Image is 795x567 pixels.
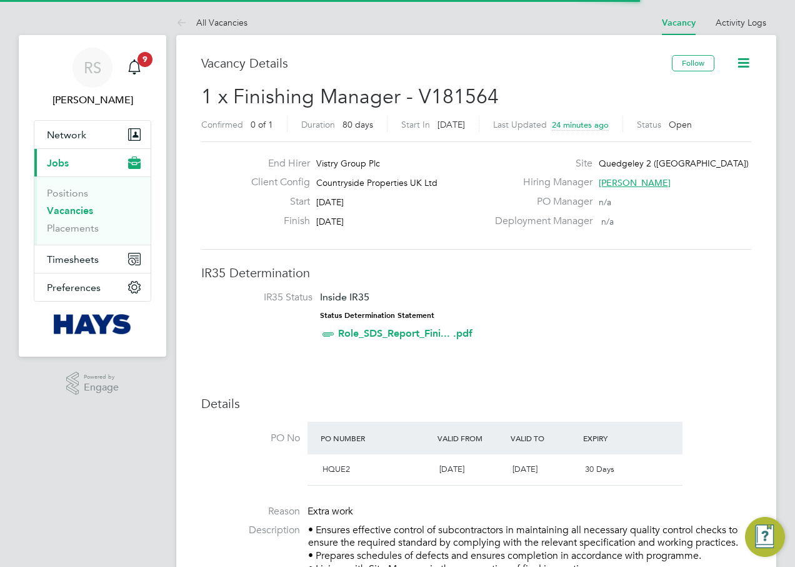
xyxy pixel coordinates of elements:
span: Richard Spear [34,93,151,108]
span: Preferences [47,282,101,294]
a: Role_SDS_Report_Fini... .pdf [338,327,472,339]
button: Timesheets [34,245,151,273]
span: Jobs [47,157,69,169]
span: Engage [84,382,119,393]
a: 9 [122,48,147,88]
button: Preferences [34,273,151,301]
a: All Vacancies [176,17,247,28]
label: Status [637,119,661,130]
div: Valid From [434,427,507,449]
label: Reason [201,505,300,518]
span: Inside IR35 [320,291,369,303]
span: Extra work [307,505,353,518]
strong: Status Determination Statement [320,311,434,320]
a: Go to home page [34,314,151,334]
span: Quedgeley 2 ([GEOGRAPHIC_DATA]) [599,158,749,169]
span: 30 Days [585,464,614,474]
label: Description [201,524,300,537]
span: [DATE] [316,216,344,227]
a: Vacancies [47,205,93,217]
span: 1 x Finishing Manager - V181564 [201,84,499,109]
a: Powered byEngage [66,372,119,396]
label: IR35 Status [214,291,312,304]
img: hays-logo-retina.png [54,314,132,334]
span: HQUE2 [322,464,350,474]
span: 9 [137,52,152,67]
span: Countryside Properties UK Ltd [316,177,437,188]
label: Start [241,195,310,208]
label: End Hirer [241,157,310,170]
button: Jobs [34,149,151,176]
span: Open [669,119,692,130]
div: Jobs [34,176,151,245]
label: Duration [301,119,335,130]
span: Timesheets [47,253,99,265]
span: 24 minutes ago [552,120,609,130]
label: PO No [201,432,300,445]
span: RS [84,59,101,76]
label: Finish [241,215,310,228]
div: Expiry [580,427,653,449]
h3: Vacancy Details [201,55,672,71]
a: Activity Logs [716,17,766,28]
a: Vacancy [662,18,696,28]
a: Placements [47,222,99,234]
span: n/a [601,216,614,227]
label: Client Config [241,176,310,189]
span: [PERSON_NAME] [599,177,671,188]
span: [DATE] [439,464,464,474]
button: Follow [672,55,714,71]
h3: IR35 Determination [201,265,751,281]
span: 80 days [342,119,373,130]
label: Site [487,157,592,170]
span: Vistry Group Plc [316,158,380,169]
button: Engage Resource Center [745,517,785,557]
span: Network [47,129,86,141]
span: n/a [599,197,611,208]
span: [DATE] [316,197,344,208]
label: Deployment Manager [487,215,592,228]
button: Network [34,121,151,148]
h3: Details [201,396,751,412]
a: RS[PERSON_NAME] [34,48,151,108]
div: Valid To [507,427,581,449]
span: [DATE] [437,119,465,130]
span: 0 of 1 [251,119,273,130]
div: PO Number [317,427,434,449]
a: Positions [47,187,88,199]
label: Hiring Manager [487,176,592,189]
nav: Main navigation [19,35,166,357]
label: Start In [401,119,430,130]
label: PO Manager [487,195,592,208]
span: Powered by [84,372,119,382]
span: [DATE] [512,464,537,474]
label: Last Updated [493,119,547,130]
label: Confirmed [201,119,243,130]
